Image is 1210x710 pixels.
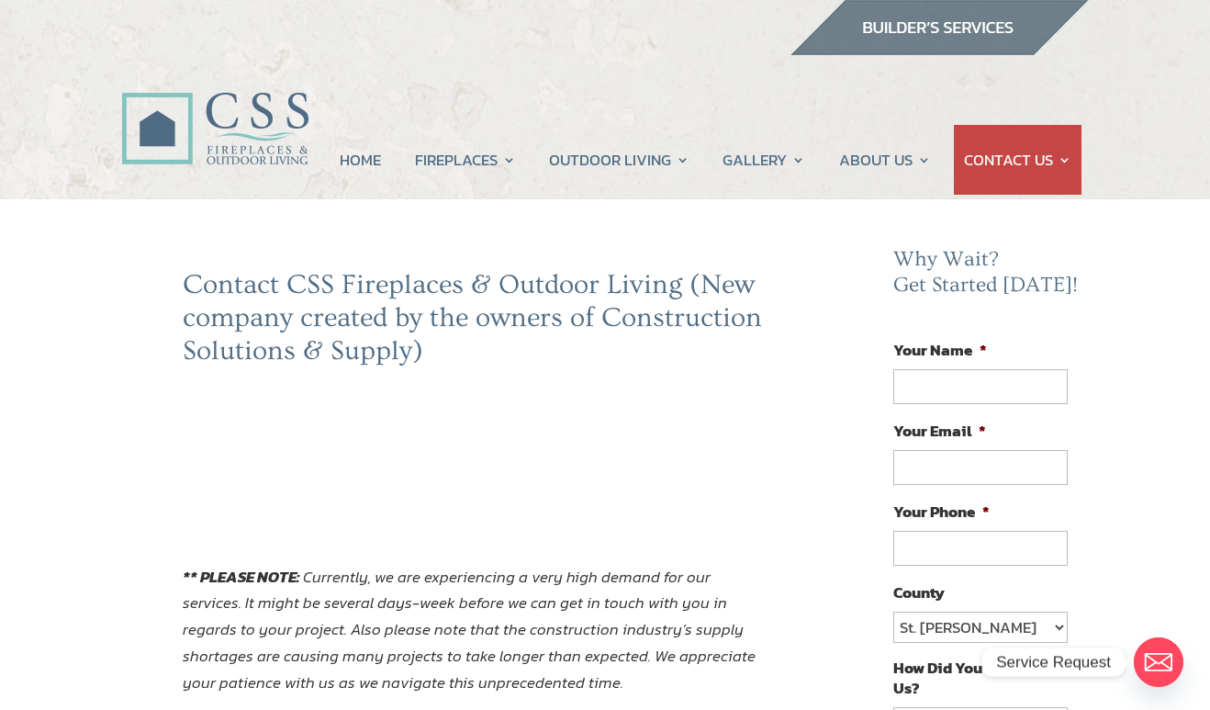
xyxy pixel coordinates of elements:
[1134,637,1183,687] a: Email
[893,340,987,360] label: Your Name
[893,421,986,441] label: Your Email
[549,125,689,195] a: OUTDOOR LIVING
[340,125,381,195] a: HOME
[183,565,756,695] em: Currently, we are experiencing a very high demand for our services. It might be several days-week...
[893,247,1082,307] h2: Why Wait? Get Started [DATE]!
[893,582,945,603] label: County
[183,268,772,377] h2: Contact CSS Fireplaces & Outdoor Living (New company created by the owners of Construction Soluti...
[893,658,1068,698] label: How Did You Hear About Us?
[121,41,308,175] img: CSS Fireplaces & Outdoor Living (Formerly Construction Solutions & Supply)- Jacksonville Ormond B...
[790,38,1089,62] a: builder services construction supply
[964,125,1071,195] a: CONTACT US
[183,565,299,589] strong: ** PLEASE NOTE:
[723,125,805,195] a: GALLERY
[893,502,990,522] label: Your Phone
[839,125,931,195] a: ABOUT US
[415,125,516,195] a: FIREPLACES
